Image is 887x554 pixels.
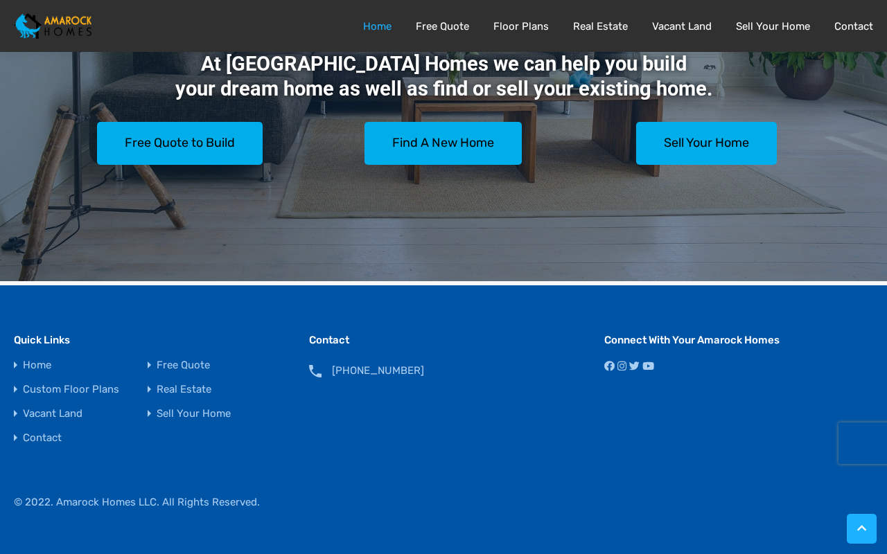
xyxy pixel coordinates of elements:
a: Vacant Land [23,409,82,419]
a: Floor Plans [493,20,549,33]
a: Sell Your Home [636,122,777,165]
a: Sell Your Home [157,409,231,419]
img: Amarock Homes [14,13,91,38]
a: Custom Floor Plans [23,384,119,395]
span: Find A New Home [392,136,494,151]
a: Vacant Land [652,20,712,33]
span: Free Quote to Build [125,136,235,151]
a: Free Quote [157,360,210,370]
a: Home [23,360,51,370]
p: At [GEOGRAPHIC_DATA] Homes we can help you build your dream home as well as find or sell your exi... [35,51,852,102]
h3: Quick Links [14,334,281,346]
h3: Contact [309,334,577,346]
a: Real Estate [157,384,211,395]
a: Home [363,20,392,33]
a: Free Quote to Build [97,122,263,165]
a: Real Estate [573,20,628,33]
h3: Connect With Your Amarock Homes [604,334,872,346]
a: Free Quote [416,20,469,33]
a: Contact [23,433,62,443]
span: Sell Your Home [664,136,749,151]
a: [PHONE_NUMBER] [332,360,424,381]
a: Find A New Home [365,122,522,165]
a: Sell Your Home [736,20,810,33]
a: Contact [834,20,873,33]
